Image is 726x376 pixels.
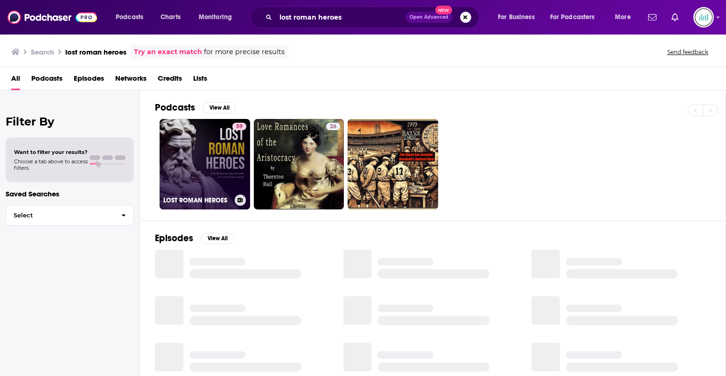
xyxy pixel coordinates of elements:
[155,102,236,113] a: PodcastsView All
[202,102,236,113] button: View All
[134,47,202,57] a: Try an exact match
[6,205,134,226] button: Select
[435,6,452,14] span: New
[154,10,186,25] a: Charts
[664,48,711,56] button: Send feedback
[405,12,453,23] button: Open AdvancedNew
[199,11,232,24] span: Monitoring
[276,10,405,25] input: Search podcasts, credits, & more...
[259,7,488,28] div: Search podcasts, credits, & more...
[155,232,234,244] a: EpisodesView All
[204,47,285,57] span: for more precise results
[254,119,344,209] a: 26
[6,212,114,218] span: Select
[6,189,134,198] p: Saved Searches
[232,123,246,130] a: 59
[155,232,193,244] h2: Episodes
[668,9,682,25] a: Show notifications dropdown
[326,123,340,130] a: 26
[6,115,134,128] h2: Filter By
[201,233,234,244] button: View All
[550,11,595,24] span: For Podcasters
[158,71,182,90] a: Credits
[74,71,104,90] a: Episodes
[498,11,535,24] span: For Business
[236,122,243,132] span: 59
[615,11,631,24] span: More
[544,10,608,25] button: open menu
[109,10,155,25] button: open menu
[644,9,660,25] a: Show notifications dropdown
[7,8,97,26] img: Podchaser - Follow, Share and Rate Podcasts
[693,7,714,28] span: Logged in as podglomerate
[608,10,642,25] button: open menu
[410,15,448,20] span: Open Advanced
[193,71,207,90] a: Lists
[161,11,181,24] span: Charts
[115,71,147,90] a: Networks
[65,48,126,56] h3: lost roman heroes
[31,48,54,56] h3: Search
[116,11,143,24] span: Podcasts
[160,119,250,209] a: 59LOST ROMAN HEROES
[14,158,88,171] span: Choose a tab above to access filters.
[155,102,195,113] h2: Podcasts
[330,122,336,132] span: 26
[11,71,20,90] a: All
[192,10,244,25] button: open menu
[693,7,714,28] button: Show profile menu
[491,10,546,25] button: open menu
[163,196,231,204] h3: LOST ROMAN HEROES
[693,7,714,28] img: User Profile
[14,149,88,155] span: Want to filter your results?
[31,71,63,90] a: Podcasts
